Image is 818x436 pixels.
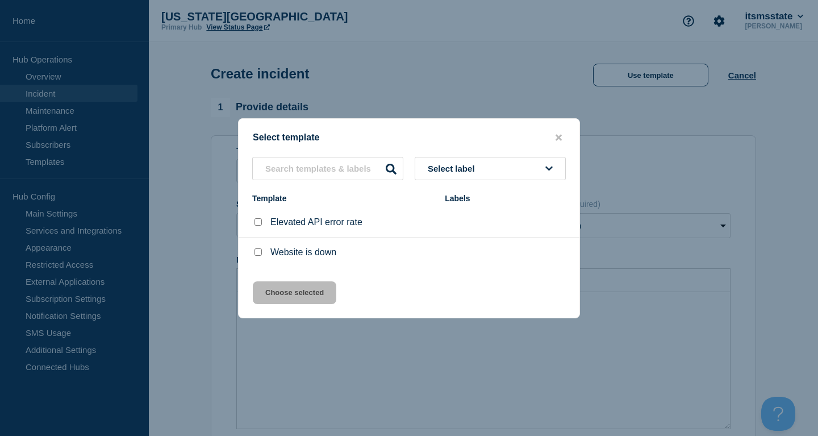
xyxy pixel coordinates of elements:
[253,281,336,304] button: Choose selected
[445,194,566,203] div: Labels
[254,218,262,226] input: Elevated API error rate checkbox
[270,247,336,258] p: Website is down
[428,164,479,173] span: Select label
[254,248,262,256] input: Website is down checkbox
[239,132,579,143] div: Select template
[270,217,362,227] p: Elevated API error rate
[252,157,403,180] input: Search templates & labels
[252,194,433,203] div: Template
[552,132,565,143] button: close button
[415,157,566,180] button: Select label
